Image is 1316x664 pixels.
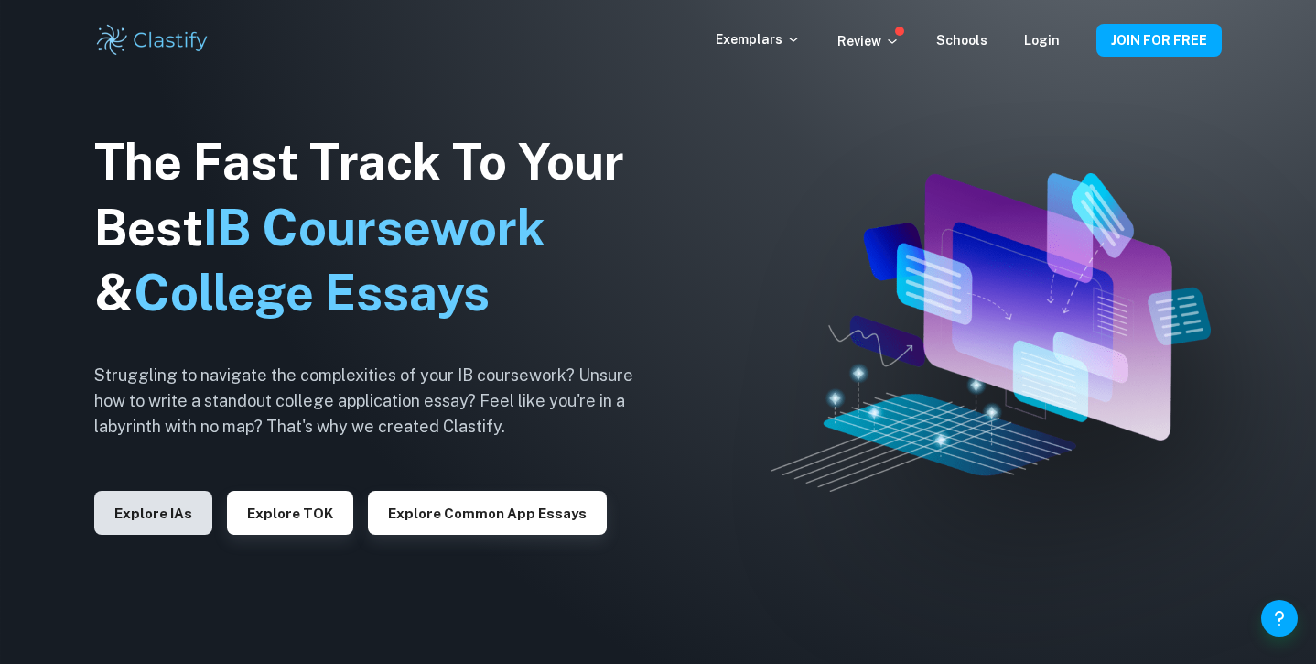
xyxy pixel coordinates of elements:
a: Explore TOK [227,504,353,521]
a: Explore IAs [94,504,212,521]
span: College Essays [134,264,490,321]
button: Explore TOK [227,491,353,535]
button: JOIN FOR FREE [1096,24,1222,57]
img: Clastify hero [771,173,1211,492]
button: Help and Feedback [1261,600,1298,637]
a: Schools [936,33,987,48]
img: Clastify logo [94,22,210,59]
button: Explore Common App essays [368,491,607,535]
p: Review [837,31,900,51]
p: Exemplars [716,29,801,49]
h6: Struggling to navigate the complexities of your IB coursework? Unsure how to write a standout col... [94,363,662,440]
a: Login [1024,33,1060,48]
span: IB Coursework [203,199,545,256]
h1: The Fast Track To Your Best & [94,129,662,327]
button: Explore IAs [94,491,212,535]
a: Explore Common App essays [368,504,607,521]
